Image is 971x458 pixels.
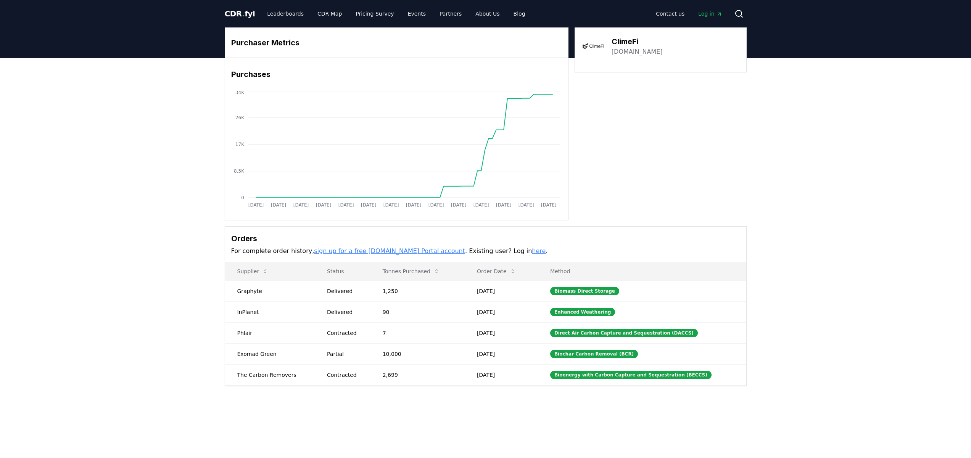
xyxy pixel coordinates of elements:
[465,322,538,343] td: [DATE]
[225,8,255,19] a: CDR.fyi
[465,301,538,322] td: [DATE]
[550,371,712,379] div: Bioenergy with Carbon Capture and Sequestration (BECCS)
[235,115,244,120] tspan: 26K
[377,264,446,279] button: Tonnes Purchased
[496,202,511,208] tspan: [DATE]
[225,343,315,364] td: Exomad Green
[235,90,244,95] tspan: 34K
[370,322,465,343] td: 7
[541,202,556,208] tspan: [DATE]
[612,47,663,56] a: [DOMAIN_NAME]
[225,322,315,343] td: Phlair
[271,202,286,208] tspan: [DATE]
[692,7,728,21] a: Log in
[225,9,255,18] span: CDR fyi
[311,7,348,21] a: CDR Map
[465,364,538,385] td: [DATE]
[231,69,562,80] h3: Purchases
[698,10,722,18] span: Log in
[327,350,364,358] div: Partial
[327,287,364,295] div: Delivered
[544,267,740,275] p: Method
[231,233,740,244] h3: Orders
[473,202,489,208] tspan: [DATE]
[293,202,309,208] tspan: [DATE]
[433,7,468,21] a: Partners
[383,202,399,208] tspan: [DATE]
[225,364,315,385] td: The Carbon Removers
[550,329,698,337] div: Direct Air Carbon Capture and Sequestration (DACCS)
[370,343,465,364] td: 10,000
[225,280,315,301] td: Graphyte
[235,142,244,147] tspan: 17K
[349,7,400,21] a: Pricing Survey
[261,7,531,21] nav: Main
[338,202,354,208] tspan: [DATE]
[650,7,691,21] a: Contact us
[469,7,506,21] a: About Us
[316,202,331,208] tspan: [DATE]
[507,7,531,21] a: Blog
[231,264,275,279] button: Supplier
[406,202,421,208] tspan: [DATE]
[327,308,364,316] div: Delivered
[248,202,264,208] tspan: [DATE]
[242,9,245,18] span: .
[612,36,663,47] h3: ClimeFi
[402,7,432,21] a: Events
[327,329,364,337] div: Contracted
[370,280,465,301] td: 1,250
[428,202,444,208] tspan: [DATE]
[650,7,728,21] nav: Main
[241,195,244,200] tspan: 0
[321,267,364,275] p: Status
[225,301,315,322] td: InPlanet
[361,202,376,208] tspan: [DATE]
[370,301,465,322] td: 90
[532,247,546,255] a: here
[518,202,534,208] tspan: [DATE]
[327,371,364,379] div: Contracted
[550,308,615,316] div: Enhanced Weathering
[370,364,465,385] td: 2,699
[583,35,604,57] img: ClimeFi-logo
[314,247,465,255] a: sign up for a free [DOMAIN_NAME] Portal account
[471,264,522,279] button: Order Date
[261,7,310,21] a: Leaderboards
[231,37,562,48] h3: Purchaser Metrics
[550,350,638,358] div: Biochar Carbon Removal (BCR)
[234,168,245,174] tspan: 8.5K
[451,202,466,208] tspan: [DATE]
[465,343,538,364] td: [DATE]
[465,280,538,301] td: [DATE]
[550,287,619,295] div: Biomass Direct Storage
[231,247,740,256] p: For complete order history, . Existing user? Log in .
